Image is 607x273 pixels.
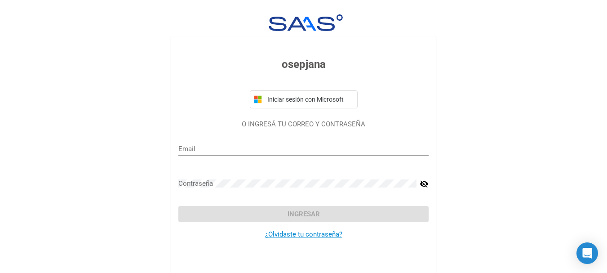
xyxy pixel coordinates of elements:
[266,96,354,103] span: Iniciar sesión con Microsoft
[265,230,342,238] a: ¿Olvidaste tu contraseña?
[288,210,320,218] span: Ingresar
[178,119,429,130] p: O INGRESÁ TU CORREO Y CONTRASEÑA
[178,56,429,72] h3: osepjana
[178,206,429,222] button: Ingresar
[576,242,598,264] div: Open Intercom Messenger
[250,90,358,108] button: Iniciar sesión con Microsoft
[420,179,429,189] mat-icon: visibility_off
